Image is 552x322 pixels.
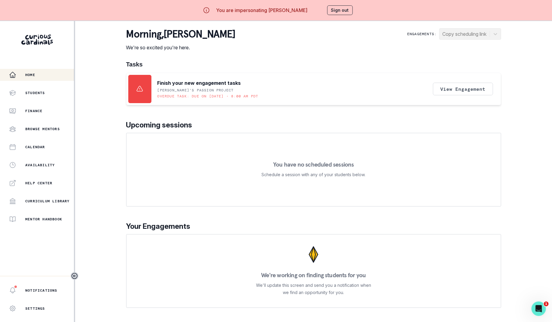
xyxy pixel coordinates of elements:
[25,217,62,222] p: Mentor Handbook
[532,302,546,316] iframe: Intercom live chat
[544,302,549,306] span: 1
[25,90,45,95] p: Students
[256,282,371,296] p: We'll update this screen and send you a notification when we find an opportunity for you.
[71,272,78,280] button: Toggle sidebar
[25,181,52,186] p: Help Center
[157,94,258,99] p: Overdue task: Due on [DATE] • 8:00 AM PDT
[25,306,45,311] p: Settings
[25,72,35,77] p: Home
[25,109,42,113] p: Finance
[126,120,501,130] p: Upcoming sessions
[25,127,60,131] p: Browse Mentors
[261,272,366,278] p: We're working on finding students for you
[126,28,235,40] p: morning , [PERSON_NAME]
[157,88,234,93] p: [PERSON_NAME]'s Passion Project
[433,83,493,95] button: View Engagement
[126,221,501,232] p: Your Engagements
[262,171,366,178] p: Schedule a session with any of your students below.
[216,7,307,14] p: You are impersonating [PERSON_NAME]
[25,288,57,293] p: Notifications
[21,35,53,45] img: Curious Cardinals Logo
[25,163,55,167] p: Availability
[126,44,235,51] p: We're so excited you're here.
[157,79,241,87] p: Finish your new engagement tasks
[407,32,437,36] p: Engagements:
[25,199,70,204] p: Curriculum Library
[327,5,353,15] button: Sign out
[25,145,45,149] p: Calendar
[126,61,501,68] h1: Tasks
[273,161,354,167] p: You have no scheduled sessions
